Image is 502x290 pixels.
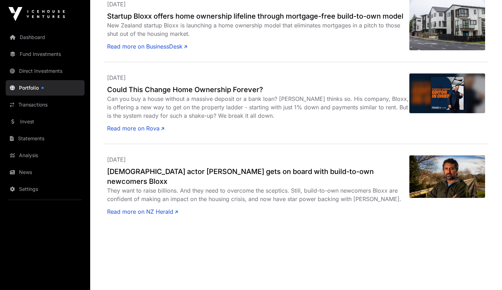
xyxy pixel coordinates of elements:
[6,165,85,180] a: News
[6,46,85,62] a: Fund Investments
[6,131,85,146] a: Statements
[107,21,409,38] div: New Zealand startup Bloxx is launching a home ownership model that eliminates mortgages in a pitc...
[467,256,502,290] iframe: Chat Widget
[107,186,409,203] div: They want to raise billions. And they need to overcome the sceptics. Still, build-to-own newcomer...
[409,73,485,113] img: image.jpg
[107,167,409,186] a: [DEMOGRAPHIC_DATA] actor [PERSON_NAME] gets on board with build-to-own newcomers Bloxx
[8,7,65,21] img: Icehouse Ventures Logo
[107,85,409,95] a: Could This Change Home Ownership Forever?
[107,207,178,216] a: Read more on NZ Herald
[107,155,409,164] p: [DATE]
[6,114,85,129] a: Invest
[6,148,85,163] a: Analysis
[6,181,85,197] a: Settings
[107,42,187,51] a: Read more on BusinessDesk
[107,73,409,82] p: [DATE]
[6,30,85,45] a: Dashboard
[409,155,485,198] img: EHXSXPH2EJHKHJNZZRC5JKOCS4.jpg
[107,124,164,133] a: Read more on Rova
[6,63,85,79] a: Direct Investments
[6,80,85,96] a: Portfolio
[107,11,409,21] a: Startup Bloxx offers home ownership lifeline through mortgage-free build-to-own model
[107,95,409,120] div: Can you buy a house without a massive deposit or a bank loan? [PERSON_NAME] thinks so. His compan...
[6,97,85,112] a: Transactions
